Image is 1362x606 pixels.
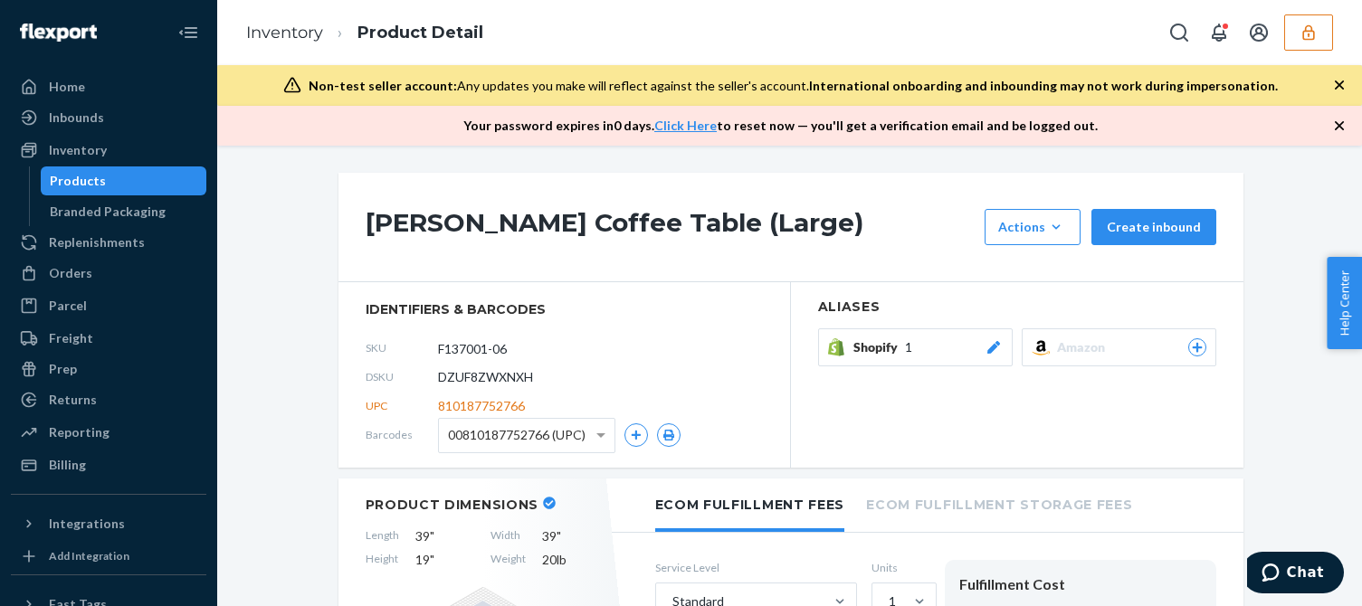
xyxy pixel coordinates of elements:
div: Parcel [49,297,87,315]
h2: Aliases [818,300,1216,314]
span: Shopify [853,338,905,356]
h1: [PERSON_NAME] Coffee Table (Large) [366,209,976,245]
div: Orders [49,264,92,282]
span: 00810187752766 (UPC) [448,420,586,450]
span: Amazon [1057,338,1112,356]
span: identifiers & barcodes [366,300,763,318]
span: 39 [415,527,474,545]
span: 1 [905,338,912,356]
img: Flexport logo [20,24,97,42]
span: DZUF8ZWXNXH [438,368,533,386]
div: Fulfillment Cost [959,574,1202,595]
div: Products [50,172,106,190]
span: " [430,552,434,567]
button: Actions [985,209,1081,245]
button: Open Search Box [1161,14,1197,51]
a: Inventory [11,136,206,165]
div: Inventory [49,141,107,159]
iframe: Opens a widget where you can chat to one of our agents [1247,552,1344,597]
div: Billing [49,456,86,474]
span: 39 [542,527,601,545]
div: Home [49,78,85,96]
a: Product Detail [357,23,483,43]
div: Returns [49,391,97,409]
a: Add Integration [11,545,206,567]
h2: Product Dimensions [366,497,539,513]
span: Length [366,527,399,545]
a: Reporting [11,418,206,447]
span: SKU [366,340,438,355]
span: Width [491,527,526,545]
a: Click Here [654,118,717,133]
span: Height [366,551,399,569]
div: Reporting [49,423,110,441]
li: Ecom Fulfillment Storage Fees [866,478,1132,528]
div: Replenishments [49,233,145,251]
label: Units [871,560,930,575]
a: Prep [11,355,206,383]
a: Parcel [11,291,206,320]
a: Home [11,72,206,101]
span: Non-test seller account: [309,78,457,93]
a: Freight [11,324,206,353]
p: Your password expires in 0 days . to reset now — you'll get a verification email and be logged out. [463,117,1098,135]
div: Inbounds [49,109,104,127]
a: Inbounds [11,103,206,132]
a: Branded Packaging [41,197,207,226]
button: Shopify1 [818,328,1013,366]
label: Service Level [655,560,857,575]
span: " [430,528,434,544]
div: Add Integration [49,548,129,563]
button: Open account menu [1241,14,1277,51]
button: Integrations [11,509,206,538]
span: Barcodes [366,427,438,442]
button: Create inbound [1091,209,1216,245]
button: Amazon [1022,328,1216,366]
button: Open notifications [1201,14,1237,51]
a: Replenishments [11,228,206,257]
div: Freight [49,329,93,347]
button: Help Center [1327,257,1362,349]
span: DSKU [366,369,438,384]
a: Returns [11,385,206,414]
a: Billing [11,450,206,479]
span: 810187752766 [438,397,525,415]
div: Branded Packaging [50,203,166,221]
div: Prep [49,360,77,378]
li: Ecom Fulfillment Fees [655,478,845,532]
div: Integrations [49,515,125,533]
button: Close Navigation [170,14,206,51]
ol: breadcrumbs [232,6,498,60]
div: Actions [998,218,1067,236]
span: " [557,528,561,544]
div: Any updates you make will reflect against the seller's account. [309,77,1278,95]
a: Orders [11,259,206,288]
a: Inventory [246,23,323,43]
span: UPC [366,398,438,413]
span: 20 lb [542,551,601,569]
a: Products [41,166,207,195]
span: 19 [415,551,474,569]
span: Weight [491,551,526,569]
span: International onboarding and inbounding may not work during impersonation. [809,78,1278,93]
